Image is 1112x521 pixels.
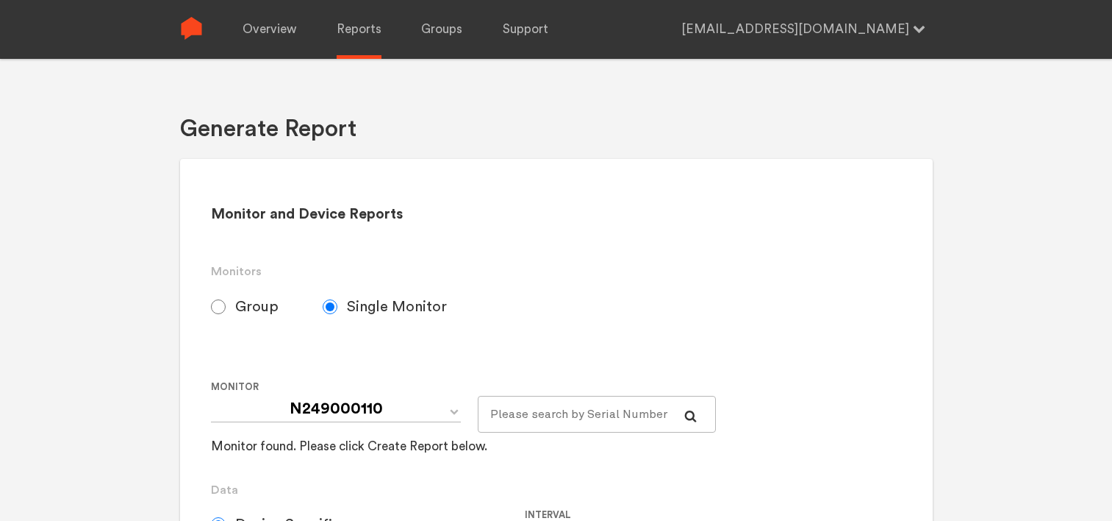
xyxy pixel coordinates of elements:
[211,438,487,456] div: Monitor found. Please click Create Report below.
[180,17,203,40] img: Sense Logo
[211,263,901,280] h3: Monitors
[323,300,337,314] input: Single Monitor
[211,378,466,396] label: Monitor
[478,378,705,396] label: For large monitor counts
[211,205,901,224] h2: Monitor and Device Reports
[180,114,356,144] h1: Generate Report
[211,481,901,499] h3: Data
[478,396,717,433] input: Please search by Serial Number
[211,300,226,314] input: Group
[347,298,447,316] span: Single Monitor
[235,298,279,316] span: Group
